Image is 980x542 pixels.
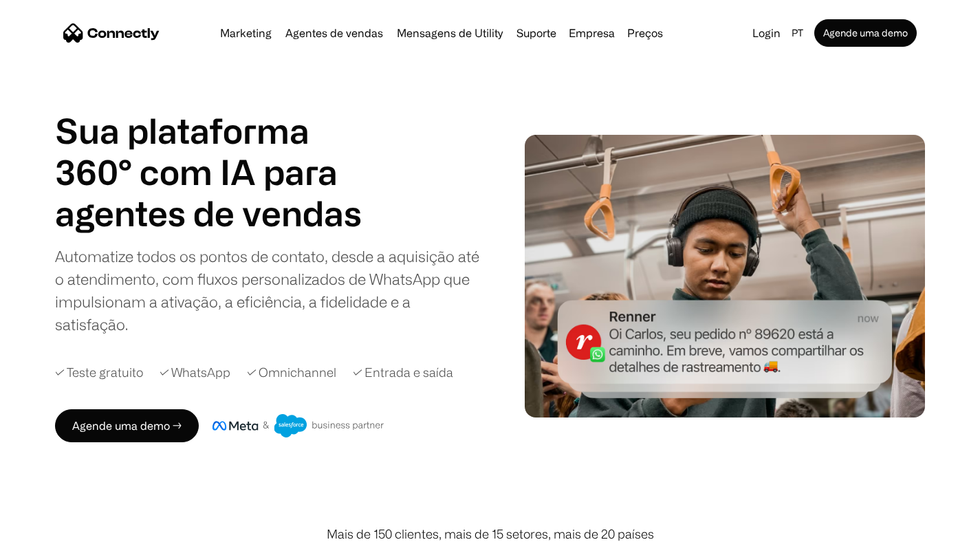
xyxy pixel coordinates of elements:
[280,28,389,39] a: Agentes de vendas
[160,363,230,382] div: ✓ WhatsApp
[391,28,508,39] a: Mensagens de Utility
[28,518,83,537] ul: Language list
[213,414,384,437] img: Meta e crachá de parceiro de negócios do Salesforce.
[14,517,83,537] aside: Language selected: Português (Brasil)
[747,23,786,43] a: Login
[569,23,615,43] div: Empresa
[786,23,812,43] div: pt
[55,110,371,193] h1: Sua plataforma 360° com IA para
[622,28,668,39] a: Preços
[55,245,485,336] div: Automatize todos os pontos de contato, desde a aquisição até o atendimento, com fluxos personaliz...
[55,193,371,234] div: 1 of 4
[247,363,336,382] div: ✓ Omnichannel
[55,193,371,234] h1: agentes de vendas
[55,409,199,442] a: Agende uma demo →
[215,28,277,39] a: Marketing
[792,23,803,43] div: pt
[55,363,143,382] div: ✓ Teste gratuito
[63,23,160,43] a: home
[511,28,562,39] a: Suporte
[565,23,619,43] div: Empresa
[55,193,371,234] div: carousel
[814,19,917,47] a: Agende uma demo
[353,363,453,382] div: ✓ Entrada e saída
